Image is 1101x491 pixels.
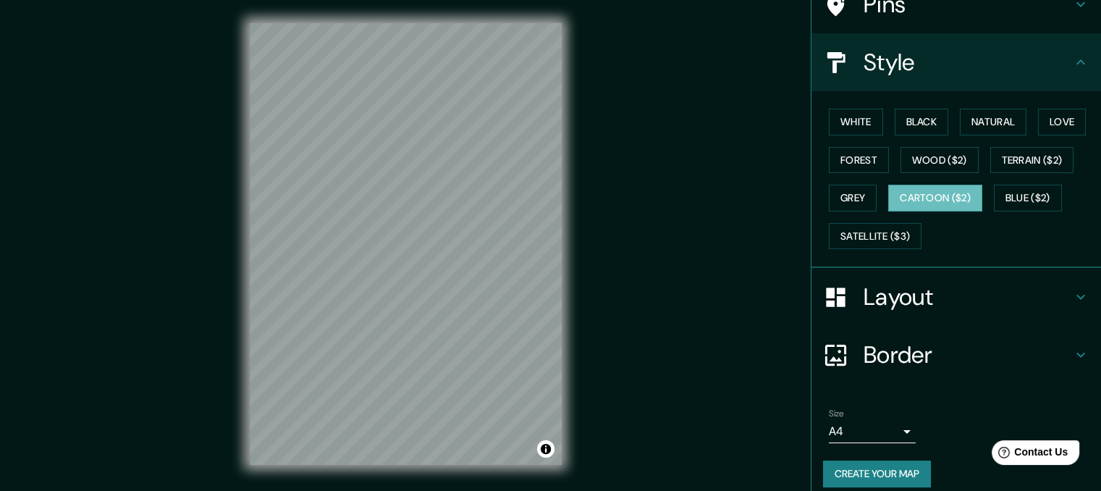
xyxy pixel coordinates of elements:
button: Black [895,109,949,135]
div: Border [811,326,1101,384]
button: Blue ($2) [994,185,1062,211]
button: Love [1038,109,1086,135]
button: Grey [829,185,877,211]
button: Cartoon ($2) [888,185,982,211]
h4: Style [864,48,1072,77]
div: Style [811,33,1101,91]
div: A4 [829,420,916,443]
button: Natural [960,109,1026,135]
h4: Layout [864,282,1072,311]
div: Layout [811,268,1101,326]
canvas: Map [250,23,562,465]
button: Create your map [823,461,931,487]
label: Size [829,408,844,420]
h4: Border [864,340,1072,369]
button: Forest [829,147,889,174]
button: Terrain ($2) [990,147,1074,174]
button: Satellite ($3) [829,223,921,250]
iframe: Help widget launcher [972,435,1085,475]
button: Wood ($2) [900,147,979,174]
button: White [829,109,883,135]
button: Toggle attribution [537,440,554,458]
